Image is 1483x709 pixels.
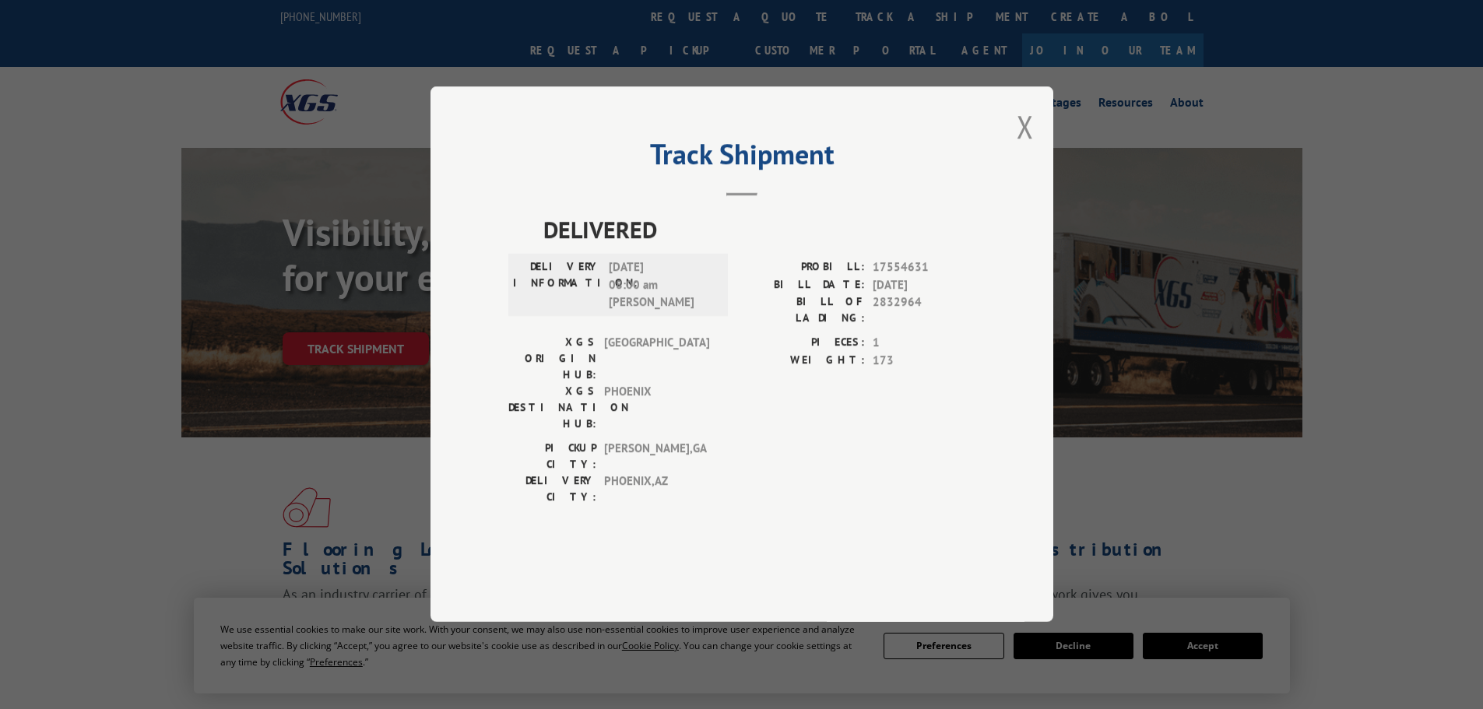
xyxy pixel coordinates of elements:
[873,259,975,277] span: 17554631
[742,294,865,327] label: BILL OF LADING:
[742,276,865,294] label: BILL DATE:
[742,352,865,370] label: WEIGHT:
[508,473,596,506] label: DELIVERY CITY:
[609,259,714,312] span: [DATE] 08:00 am [PERSON_NAME]
[513,259,601,312] label: DELIVERY INFORMATION:
[508,143,975,173] h2: Track Shipment
[604,335,709,384] span: [GEOGRAPHIC_DATA]
[508,440,596,473] label: PICKUP CITY:
[742,259,865,277] label: PROBILL:
[604,473,709,506] span: PHOENIX , AZ
[604,384,709,433] span: PHOENIX
[873,352,975,370] span: 173
[1017,106,1034,147] button: Close modal
[873,276,975,294] span: [DATE]
[873,335,975,353] span: 1
[742,335,865,353] label: PIECES:
[873,294,975,327] span: 2832964
[508,384,596,433] label: XGS DESTINATION HUB:
[543,212,975,247] span: DELIVERED
[604,440,709,473] span: [PERSON_NAME] , GA
[508,335,596,384] label: XGS ORIGIN HUB:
